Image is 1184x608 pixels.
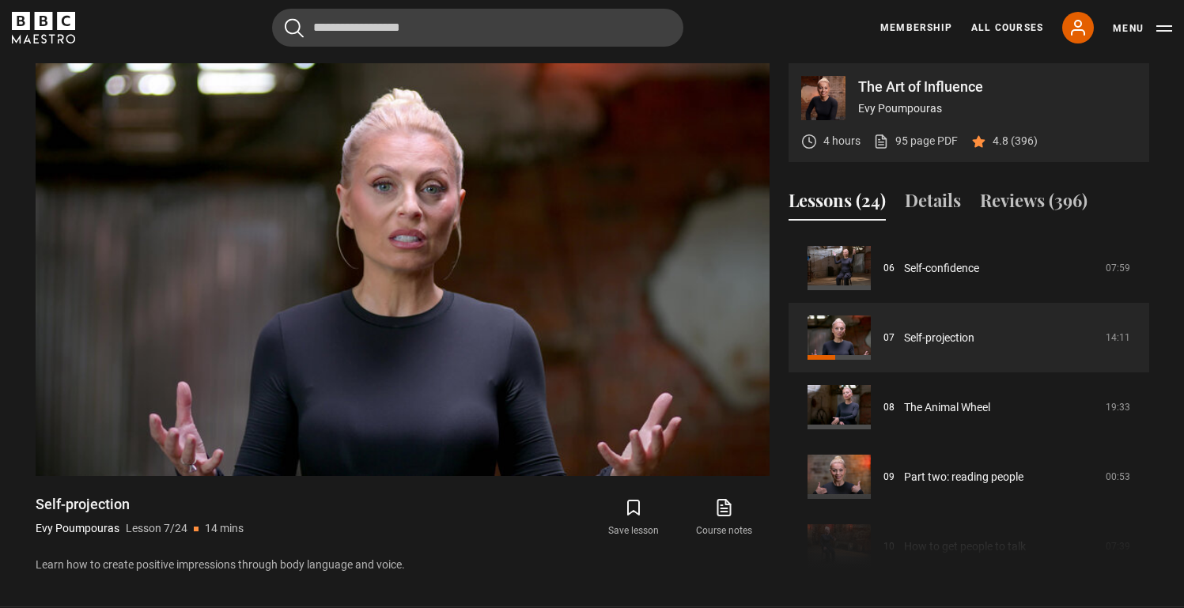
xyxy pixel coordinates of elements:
button: Details [905,187,961,221]
p: Evy Poumpouras [858,100,1137,117]
button: Save lesson [588,495,679,541]
a: Course notes [679,495,769,541]
p: 4 hours [823,133,861,149]
a: The Animal Wheel [904,399,990,416]
a: All Courses [971,21,1043,35]
button: Lessons (24) [789,187,886,221]
button: Submit the search query [285,18,304,38]
a: Part two: reading people [904,469,1023,485]
video-js: Video Player [36,63,770,476]
p: Evy Poumpouras [36,520,119,537]
p: Lesson 7/24 [126,520,187,537]
button: Reviews (396) [980,187,1088,221]
p: Learn how to create positive impressions through body language and voice. [36,557,770,573]
p: The Art of Influence [858,80,1137,94]
p: 4.8 (396) [993,133,1038,149]
a: Self-projection [904,330,974,346]
a: 95 page PDF [873,133,958,149]
h1: Self-projection [36,495,244,514]
a: Self-confidence [904,260,979,277]
button: Toggle navigation [1113,21,1172,36]
p: 14 mins [205,520,244,537]
input: Search [272,9,683,47]
svg: BBC Maestro [12,12,75,43]
a: Membership [880,21,952,35]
